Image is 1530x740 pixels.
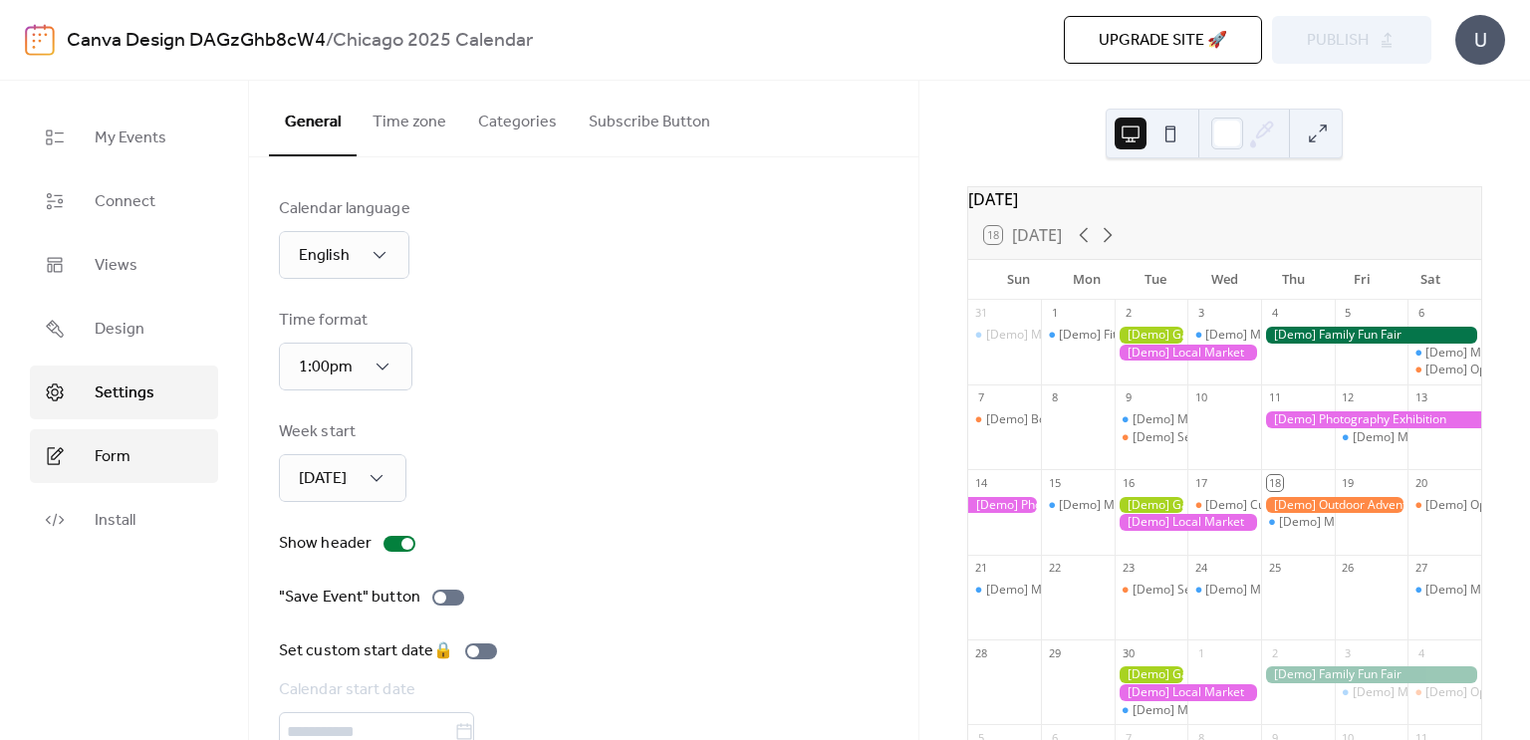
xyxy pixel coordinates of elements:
[1133,702,1284,719] div: [Demo] Morning Yoga Bliss
[974,561,989,576] div: 21
[1115,684,1261,701] div: [Demo] Local Market
[968,411,1042,428] div: [Demo] Book Club Gathering
[1041,497,1115,514] div: [Demo] Morning Yoga Bliss
[95,126,166,150] span: My Events
[1047,561,1062,576] div: 22
[1047,645,1062,660] div: 29
[1413,561,1428,576] div: 27
[1397,260,1465,300] div: Sat
[279,586,420,610] div: "Save Event" button
[1341,645,1356,660] div: 3
[1455,15,1505,65] div: U
[968,497,1042,514] div: [Demo] Photography Exhibition
[1328,260,1397,300] div: Fri
[1041,327,1115,344] div: [Demo] Fitness Bootcamp
[573,81,726,154] button: Subscribe Button
[1353,429,1504,446] div: [Demo] Morning Yoga Bliss
[1341,306,1356,321] div: 5
[974,306,989,321] div: 31
[1064,16,1262,64] button: Upgrade site 🚀
[1353,684,1504,701] div: [Demo] Morning Yoga Bliss
[1205,327,1357,344] div: [Demo] Morning Yoga Bliss
[1193,475,1208,490] div: 17
[1341,390,1356,405] div: 12
[1413,390,1428,405] div: 13
[1121,645,1136,660] div: 30
[1047,390,1062,405] div: 8
[299,240,350,271] span: English
[95,318,144,342] span: Design
[1115,666,1188,683] div: [Demo] Gardening Workshop
[1193,306,1208,321] div: 3
[1261,514,1335,531] div: [Demo] Morning Yoga Bliss
[1261,497,1407,514] div: [Demo] Outdoor Adventure Day
[1413,645,1428,660] div: 4
[30,366,218,419] a: Settings
[67,22,326,60] a: Canva Design DAGzGhb8cW4
[279,309,408,333] div: Time format
[1133,429,1282,446] div: [Demo] Seniors' Social Tea
[1335,429,1408,446] div: [Demo] Morning Yoga Bliss
[986,411,1146,428] div: [Demo] Book Club Gathering
[357,81,462,154] button: Time zone
[1121,561,1136,576] div: 23
[1279,514,1430,531] div: [Demo] Morning Yoga Bliss
[974,390,989,405] div: 7
[1407,345,1481,362] div: [Demo] Morning Yoga Bliss
[1115,429,1188,446] div: [Demo] Seniors' Social Tea
[95,254,137,278] span: Views
[986,327,1138,344] div: [Demo] Morning Yoga Bliss
[1267,306,1282,321] div: 4
[326,22,333,60] b: /
[984,260,1053,300] div: Sun
[986,582,1138,599] div: [Demo] Morning Yoga Bliss
[1122,260,1190,300] div: Tue
[95,509,135,533] span: Install
[1187,327,1261,344] div: [Demo] Morning Yoga Bliss
[1059,497,1210,514] div: [Demo] Morning Yoga Bliss
[1267,561,1282,576] div: 25
[1261,411,1481,428] div: [Demo] Photography Exhibition
[968,582,1042,599] div: [Demo] Morning Yoga Bliss
[1267,645,1282,660] div: 2
[1259,260,1328,300] div: Thu
[1053,260,1122,300] div: Mon
[1193,645,1208,660] div: 1
[1115,327,1188,344] div: [Demo] Gardening Workshop
[1115,702,1188,719] div: [Demo] Morning Yoga Bliss
[974,645,989,660] div: 28
[1187,582,1261,599] div: [Demo] Morning Yoga Bliss
[1407,497,1481,514] div: [Demo] Open Mic Night
[1413,475,1428,490] div: 20
[974,475,989,490] div: 14
[1413,306,1428,321] div: 6
[1193,561,1208,576] div: 24
[1190,260,1259,300] div: Wed
[1099,29,1227,53] span: Upgrade site 🚀
[1187,497,1261,514] div: [Demo] Culinary Cooking Class
[95,381,154,405] span: Settings
[1335,684,1408,701] div: [Demo] Morning Yoga Bliss
[1407,582,1481,599] div: [Demo] Morning Yoga Bliss
[1133,582,1282,599] div: [Demo] Seniors' Social Tea
[968,327,1042,344] div: [Demo] Morning Yoga Bliss
[30,111,218,164] a: My Events
[968,187,1481,211] div: [DATE]
[1341,561,1356,576] div: 26
[1059,327,1202,344] div: [Demo] Fitness Bootcamp
[1115,497,1188,514] div: [Demo] Gardening Workshop
[333,22,533,60] b: Chicago 2025 Calendar
[1407,362,1481,378] div: [Demo] Open Mic Night
[30,302,218,356] a: Design
[1047,306,1062,321] div: 1
[1407,684,1481,701] div: [Demo] Open Mic Night
[1115,582,1188,599] div: [Demo] Seniors' Social Tea
[1133,411,1284,428] div: [Demo] Morning Yoga Bliss
[299,463,347,494] span: [DATE]
[1261,327,1481,344] div: [Demo] Family Fun Fair
[279,532,372,556] div: Show header
[30,238,218,292] a: Views
[1121,390,1136,405] div: 9
[299,352,353,382] span: 1:00pm
[1115,345,1261,362] div: [Demo] Local Market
